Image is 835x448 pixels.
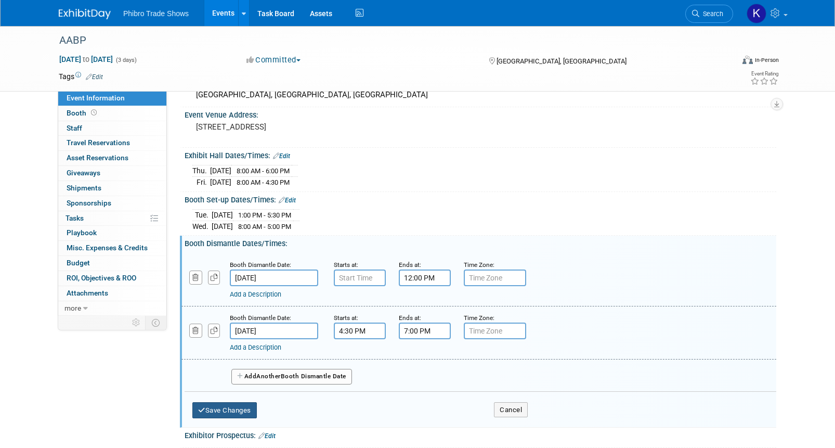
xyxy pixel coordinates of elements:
span: 8:00 AM - 5:00 PM [238,223,291,231]
small: Booth Dismantle Date: [230,314,291,322]
input: Time Zone [464,270,526,286]
span: Sponsorships [67,199,111,207]
a: Sponsorships [58,196,166,211]
span: Booth not reserved yet [89,109,99,117]
a: Attachments [58,286,166,301]
span: 8:00 AM - 4:30 PM [237,178,290,186]
small: Starts at: [334,314,358,322]
div: Exhibitor Prospectus: [185,428,776,441]
span: Tasks [66,214,84,222]
a: Budget [58,256,166,271]
div: AABP [56,31,717,50]
a: Edit [258,432,276,440]
span: Shipments [67,184,101,192]
span: ROI, Objectives & ROO [67,274,136,282]
small: Time Zone: [464,314,494,322]
input: Date [230,323,318,339]
span: Phibro Trade Shows [123,9,189,18]
td: [DATE] [212,210,233,221]
input: Start Time [334,270,386,286]
a: Giveaways [58,166,166,181]
pre: [STREET_ADDRESS] [196,122,420,132]
td: Thu. [192,165,210,177]
a: Add a Description [230,343,281,351]
span: (3 days) [115,57,137,63]
span: [GEOGRAPHIC_DATA], [GEOGRAPHIC_DATA] [497,57,627,65]
a: Edit [273,152,290,160]
div: [GEOGRAPHIC_DATA], [GEOGRAPHIC_DATA], [GEOGRAPHIC_DATA] [192,87,768,103]
span: Event Information [67,94,125,102]
td: Personalize Event Tab Strip [127,316,146,329]
a: more [58,301,166,316]
a: Add a Description [230,290,281,298]
input: End Time [399,270,451,286]
span: Search [699,10,723,18]
span: more [64,304,81,312]
img: ExhibitDay [59,9,111,19]
img: Format-Inperson.png [742,56,753,64]
input: Time Zone [464,323,526,339]
a: Event Information [58,91,166,106]
span: Asset Reservations [67,153,128,162]
a: ROI, Objectives & ROO [58,271,166,286]
span: Playbook [67,228,97,237]
span: 8:00 AM - 6:00 PM [237,167,290,175]
td: Toggle Event Tabs [146,316,167,329]
div: Event Venue Address: [185,107,776,120]
button: AddAnotherBooth Dismantle Date [231,369,352,385]
a: Tasks [58,211,166,226]
div: In-Person [754,56,779,64]
button: Save Changes [192,402,257,419]
div: Booth Set-up Dates/Times: [185,192,776,206]
a: Shipments [58,181,166,196]
span: to [81,55,91,63]
span: Giveaways [67,169,100,177]
a: Booth [58,106,166,121]
td: [DATE] [210,177,231,188]
span: Travel Reservations [67,138,130,147]
td: Wed. [192,221,212,232]
td: Tue. [192,210,212,221]
td: [DATE] [212,221,233,232]
span: Budget [67,259,90,267]
small: Starts at: [334,261,358,268]
a: Playbook [58,226,166,240]
td: Tags [59,71,103,82]
input: End Time [399,323,451,339]
small: Ends at: [399,261,421,268]
span: 1:00 PM - 5:30 PM [238,211,291,219]
a: Edit [86,73,103,81]
td: Fri. [192,177,210,188]
div: Exhibit Hall Dates/Times: [185,148,776,161]
a: Travel Reservations [58,136,166,150]
a: Misc. Expenses & Credits [58,241,166,255]
div: Event Format [672,54,779,70]
input: Start Time [334,323,386,339]
a: Edit [279,197,296,204]
a: Search [685,5,733,23]
img: Karol Ehmen [747,4,766,23]
span: Attachments [67,289,108,297]
span: Misc. Expenses & Credits [67,244,148,252]
small: Time Zone: [464,261,494,268]
button: Committed [243,55,305,66]
button: Cancel [494,402,528,418]
div: Booth Dismantle Dates/Times: [185,236,776,249]
span: Staff [67,124,82,132]
div: Event Rating [750,71,778,76]
small: Ends at: [399,314,421,322]
span: Another [256,373,281,380]
a: Asset Reservations [58,151,166,165]
small: Booth Dismantle Date: [230,261,291,268]
input: Date [230,270,318,286]
a: Staff [58,121,166,136]
td: [DATE] [210,165,231,177]
span: Booth [67,109,99,117]
span: [DATE] [DATE] [59,55,113,64]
